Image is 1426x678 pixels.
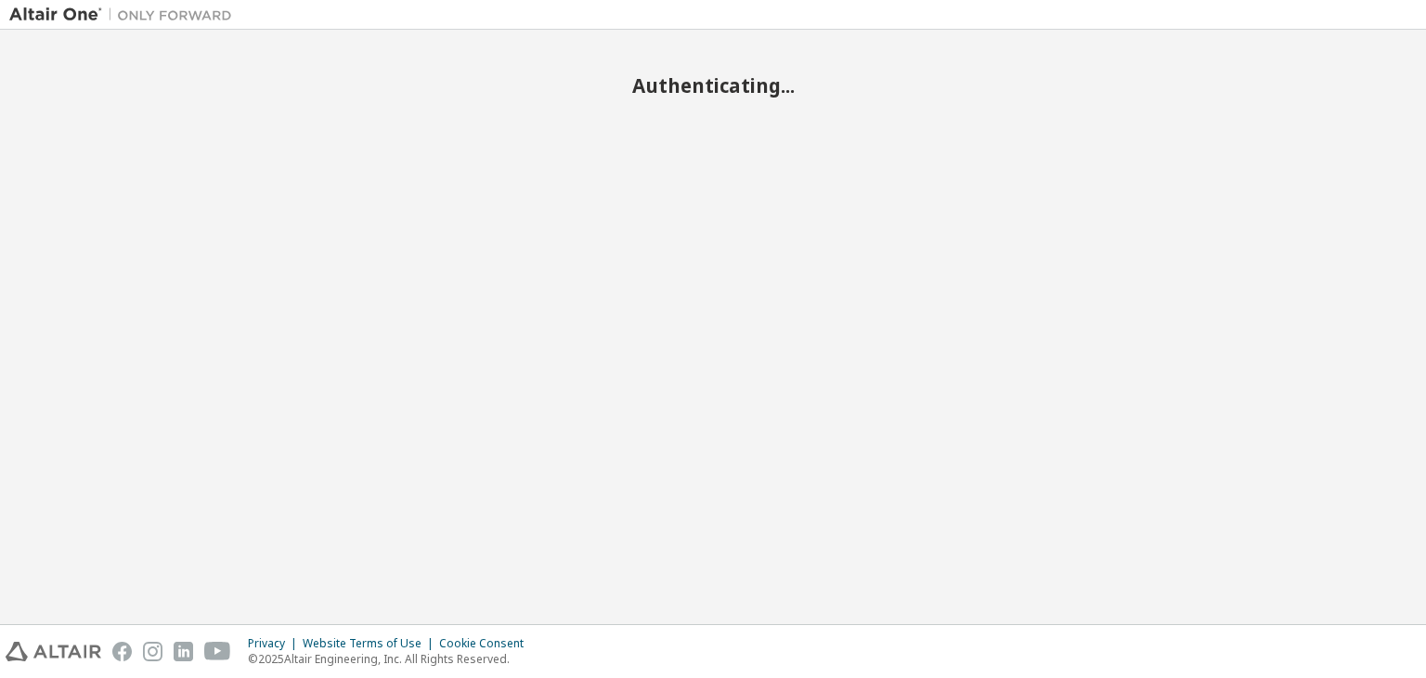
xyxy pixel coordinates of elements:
[248,636,303,651] div: Privacy
[204,642,231,661] img: youtube.svg
[9,6,241,24] img: Altair One
[174,642,193,661] img: linkedin.svg
[112,642,132,661] img: facebook.svg
[9,73,1417,98] h2: Authenticating...
[143,642,162,661] img: instagram.svg
[303,636,439,651] div: Website Terms of Use
[439,636,535,651] div: Cookie Consent
[6,642,101,661] img: altair_logo.svg
[248,651,535,667] p: © 2025 Altair Engineering, Inc. All Rights Reserved.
